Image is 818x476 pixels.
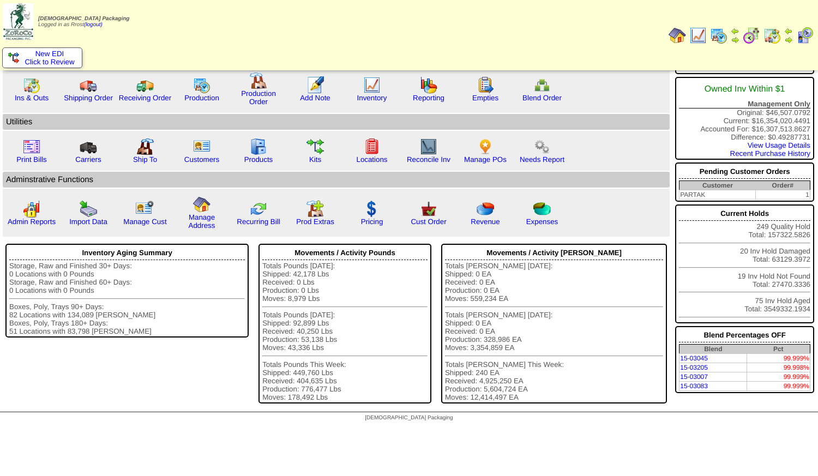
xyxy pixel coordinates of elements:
[533,200,551,218] img: pie_chart2.png
[520,155,564,164] a: Needs Report
[445,246,663,260] div: Movements / Activity [PERSON_NAME]
[747,345,810,354] th: Pct
[3,3,33,40] img: zoroco-logo-small.webp
[420,200,437,218] img: cust_order.png
[680,364,708,371] a: 15-03205
[679,190,756,200] td: PARTAK
[309,155,321,164] a: Kits
[689,27,707,44] img: line_graph.gif
[445,262,663,401] div: Totals [PERSON_NAME] [DATE]: Shipped: 0 EA Received: 0 EA Production: 0 EA Moves: 559,234 EA Tota...
[747,363,810,372] td: 99.998%
[262,262,428,401] div: Totals Pounds [DATE]: Shipped: 42,178 Lbs Received: 0 Lbs Production: 0 Lbs Moves: 8,979 Lbs Tota...
[8,58,76,66] span: Click to Review
[80,138,97,155] img: truck3.gif
[15,94,49,102] a: Ins & Outs
[8,218,56,226] a: Admin Reports
[64,94,113,102] a: Shipping Order
[184,94,219,102] a: Production
[679,345,747,354] th: Blend
[241,89,276,106] a: Production Order
[363,76,381,94] img: line_graph.gif
[363,200,381,218] img: dollar.gif
[23,200,40,218] img: graph2.png
[123,218,166,226] a: Manage Cust
[680,382,708,390] a: 15-03083
[747,354,810,363] td: 99.999%
[420,76,437,94] img: graph.gif
[193,196,210,213] img: home.gif
[3,172,670,188] td: Adminstrative Functions
[237,218,280,226] a: Recurring Bill
[16,155,47,164] a: Print Bills
[250,200,267,218] img: reconcile.gif
[679,165,810,179] div: Pending Customer Orders
[296,218,334,226] a: Prod Extras
[730,149,810,158] a: Recent Purchase History
[8,50,76,66] a: New EDI Click to Review
[262,246,428,260] div: Movements / Activity Pounds
[9,246,245,260] div: Inventory Aging Summary
[363,138,381,155] img: locations.gif
[23,138,40,155] img: invoice2.gif
[357,94,387,102] a: Inventory
[743,27,760,44] img: calendarblend.gif
[748,141,810,149] a: View Usage Details
[23,76,40,94] img: calendarinout.gif
[522,94,562,102] a: Blend Order
[675,77,814,160] div: Original: $46,507.0792 Current: $16,354,020.4491 Accounted For: $16,307,513.8627 Difference: $0.4...
[75,155,101,164] a: Carriers
[669,27,686,44] img: home.gif
[680,373,708,381] a: 15-03007
[250,138,267,155] img: cabinet.gif
[189,213,215,230] a: Manage Address
[9,262,245,335] div: Storage, Raw and Finished 30+ Days: 0 Locations with 0 Pounds Storage, Raw and Finished 60+ Days:...
[756,181,810,190] th: Order#
[784,27,793,35] img: arrowleft.gif
[407,155,450,164] a: Reconcile Inv
[193,76,210,94] img: calendarprod.gif
[413,94,444,102] a: Reporting
[306,76,324,94] img: orders.gif
[306,200,324,218] img: prodextras.gif
[80,200,97,218] img: import.gif
[471,218,500,226] a: Revenue
[119,94,171,102] a: Receiving Order
[747,372,810,382] td: 99.999%
[35,50,64,58] span: New EDI
[135,200,155,218] img: managecust.png
[464,155,507,164] a: Manage POs
[356,155,387,164] a: Locations
[763,27,781,44] img: calendarinout.gif
[731,35,739,44] img: arrowright.gif
[84,22,103,28] a: (logout)
[747,382,810,391] td: 99.999%
[679,328,810,342] div: Blend Percentages OFF
[784,35,793,44] img: arrowright.gif
[306,138,324,155] img: workflow.gif
[38,16,129,28] span: Logged in as Rrost
[533,138,551,155] img: workflow.png
[136,76,154,94] img: truck2.gif
[679,79,810,100] div: Owned Inv Within $1
[710,27,727,44] img: calendarprod.gif
[680,354,708,362] a: 15-03045
[365,415,453,421] span: [DEMOGRAPHIC_DATA] Packaging
[184,155,219,164] a: Customers
[3,114,670,130] td: Utilities
[472,94,498,102] a: Empties
[8,52,19,63] img: ediSmall.gif
[250,72,267,89] img: factory.gif
[136,138,154,155] img: factory2.gif
[675,204,814,323] div: 249 Quality Hold Total: 157322.5826 20 Inv Hold Damaged Total: 63129.3972 19 Inv Hold Not Found T...
[533,76,551,94] img: network.png
[411,218,446,226] a: Cust Order
[361,218,383,226] a: Pricing
[679,207,810,221] div: Current Holds
[244,155,273,164] a: Products
[731,27,739,35] img: arrowleft.gif
[300,94,330,102] a: Add Note
[796,27,814,44] img: calendarcustomer.gif
[80,76,97,94] img: truck.gif
[526,218,558,226] a: Expenses
[38,16,129,22] span: [DEMOGRAPHIC_DATA] Packaging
